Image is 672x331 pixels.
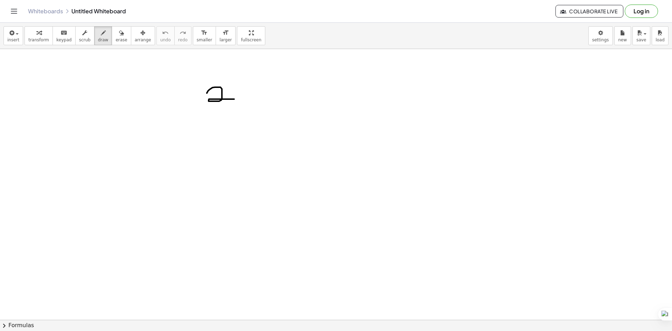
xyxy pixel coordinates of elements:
[216,26,236,45] button: format_sizelarger
[3,26,23,45] button: insert
[56,37,72,42] span: keypad
[555,5,623,18] button: Collaborate Live
[241,37,261,42] span: fullscreen
[561,8,617,14] span: Collaborate Live
[7,37,19,42] span: insert
[61,29,67,37] i: keyboard
[135,37,151,42] span: arrange
[222,29,229,37] i: format_size
[614,26,631,45] button: new
[52,26,76,45] button: keyboardkeypad
[8,6,20,17] button: Toggle navigation
[197,37,212,42] span: smaller
[75,26,94,45] button: scrub
[94,26,112,45] button: draw
[656,37,665,42] span: load
[193,26,216,45] button: format_sizesmaller
[115,37,127,42] span: erase
[636,37,646,42] span: save
[625,5,658,18] button: Log in
[79,37,91,42] span: scrub
[28,37,49,42] span: transform
[178,37,188,42] span: redo
[180,29,186,37] i: redo
[131,26,155,45] button: arrange
[592,37,609,42] span: settings
[24,26,53,45] button: transform
[588,26,613,45] button: settings
[162,29,169,37] i: undo
[201,29,208,37] i: format_size
[652,26,668,45] button: load
[174,26,191,45] button: redoredo
[160,37,171,42] span: undo
[632,26,650,45] button: save
[219,37,232,42] span: larger
[28,8,63,15] a: Whiteboards
[156,26,175,45] button: undoundo
[618,37,627,42] span: new
[98,37,108,42] span: draw
[237,26,265,45] button: fullscreen
[112,26,131,45] button: erase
